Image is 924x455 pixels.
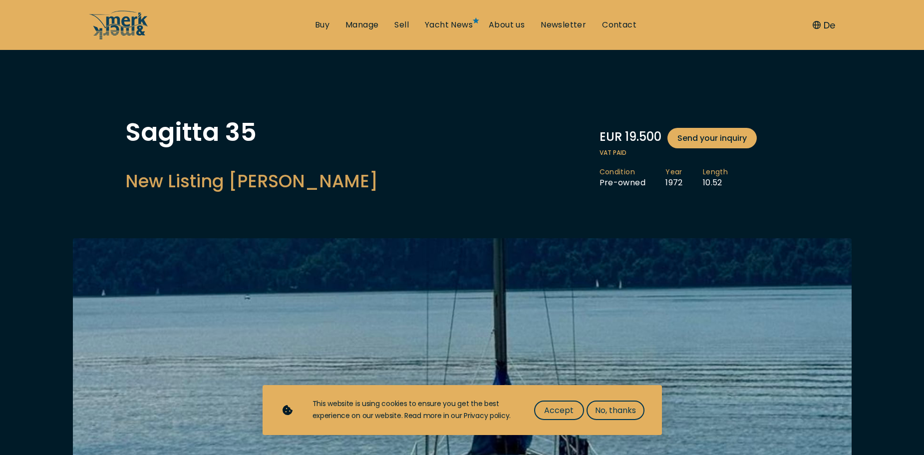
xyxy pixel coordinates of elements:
[813,18,835,32] button: De
[703,167,748,188] li: 10.52
[125,169,378,193] h2: New Listing [PERSON_NAME]
[544,404,574,417] span: Accept
[677,132,747,144] span: Send your inquiry
[489,19,525,30] a: About us
[312,398,514,422] div: This website is using cookies to ensure you get the best experience on our website. Read more in ...
[665,167,703,188] li: 1972
[464,411,509,421] a: Privacy policy
[345,19,378,30] a: Manage
[600,167,666,188] li: Pre-owned
[667,128,757,148] a: Send your inquiry
[425,19,473,30] a: Yacht News
[665,167,683,177] span: Year
[125,120,378,145] h1: Sagitta 35
[394,19,409,30] a: Sell
[541,19,586,30] a: Newsletter
[534,401,584,420] button: Accept
[600,128,799,148] div: EUR 19.500
[315,19,329,30] a: Buy
[600,167,646,177] span: Condition
[600,148,799,157] span: VAT paid
[595,404,636,417] span: No, thanks
[703,167,728,177] span: Length
[587,401,644,420] button: No, thanks
[602,19,636,30] a: Contact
